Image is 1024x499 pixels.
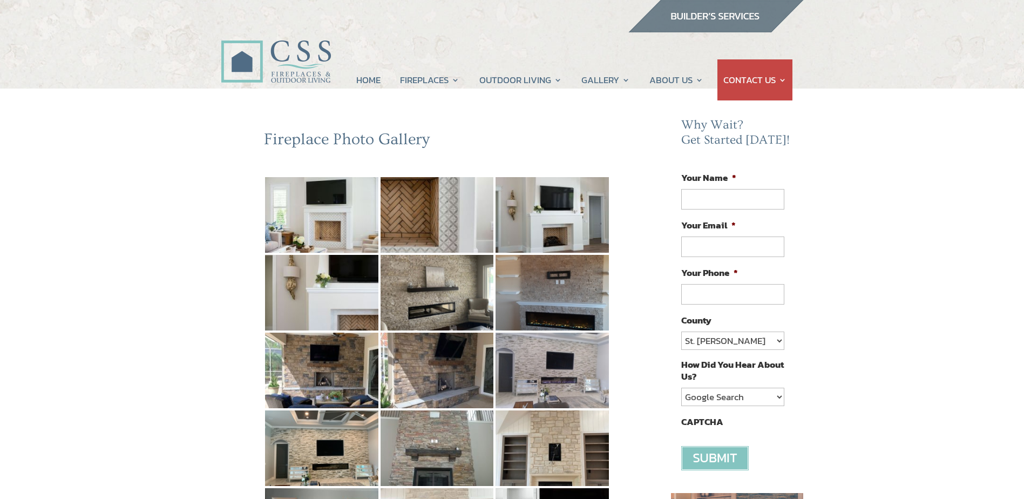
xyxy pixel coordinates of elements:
label: Your Name [681,172,736,184]
img: 8 [381,333,494,408]
a: CONTACT US [723,59,786,100]
h2: Fireplace Photo Gallery [264,130,611,154]
img: 7 [265,333,378,408]
label: How Did You Hear About Us? [681,359,784,382]
label: County [681,314,711,326]
a: builder services construction supply [628,22,804,36]
img: 11 [381,410,494,486]
img: 3 [496,177,609,253]
a: FIREPLACES [400,59,459,100]
img: 6 [496,255,609,331]
input: Submit [681,446,749,470]
img: 10 [265,410,378,486]
img: 4 [265,255,378,331]
img: 9 [496,333,609,408]
img: 5 [381,255,494,331]
img: 1 [265,177,378,253]
a: ABOUT US [649,59,703,100]
a: OUTDOOR LIVING [479,59,562,100]
img: 2 [381,177,494,253]
img: 12 [496,410,609,486]
a: HOME [356,59,381,100]
a: GALLERY [581,59,630,100]
h2: Why Wait? Get Started [DATE]! [681,118,792,153]
label: Your Email [681,219,736,231]
label: Your Phone [681,267,738,279]
label: CAPTCHA [681,416,723,428]
img: CSS Fireplaces & Outdoor Living (Formerly Construction Solutions & Supply)- Jacksonville Ormond B... [221,10,331,89]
